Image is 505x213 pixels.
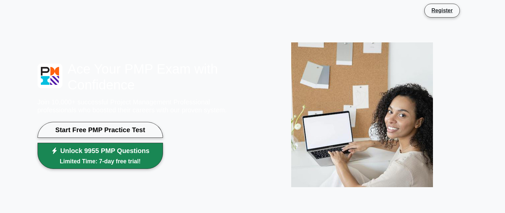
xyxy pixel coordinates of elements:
small: Limited Time: 7-day free trial! [51,157,150,166]
a: Start Free PMP Practice Test [38,122,163,138]
h1: Ace Your PMP Exam with Confidence [38,61,249,93]
p: Join 10,000+ successful Project Management Professional professionals who boosted their careers w... [38,98,249,114]
a: Unlock 9955 PMP QuestionsLimited Time: 7-day free trial! [38,143,163,169]
a: Register [427,6,457,15]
